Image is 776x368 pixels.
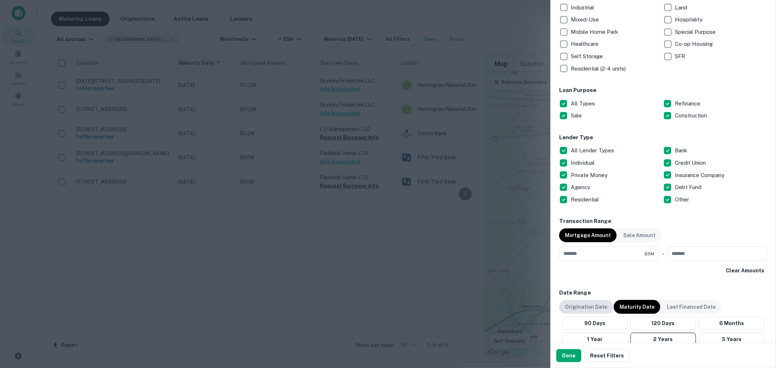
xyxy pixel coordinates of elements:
button: 2 Years [630,333,696,346]
h6: Lender Type [559,133,767,142]
p: Other [675,195,691,204]
p: Residential [571,195,600,204]
button: 6 Months [699,317,764,330]
p: Mixed-Use [571,15,600,24]
iframe: Chat Widget [740,310,776,345]
span: $5M [644,251,654,257]
h6: Loan Purpose [559,86,767,95]
button: 90 Days [562,317,628,330]
p: Last Financed Date [667,303,716,311]
p: Sale Amount [623,231,656,239]
p: Private Money [571,171,609,180]
p: Healthcare [571,40,600,48]
h6: Transaction Range [559,217,767,225]
p: Individual [571,159,596,167]
p: Mortgage Amount [565,231,611,239]
p: Mobile Home Park [571,28,620,36]
p: Insurance Company [675,171,726,180]
p: Residential (2-4 units) [571,64,627,73]
div: - [662,247,664,261]
button: Done [556,349,581,362]
button: 1 Year [562,333,628,346]
button: Reset Filters [584,349,630,362]
button: 5 Years [699,333,764,346]
p: Industrial [571,3,596,12]
h6: Date Range [559,289,767,297]
p: Origination Date [565,303,607,311]
p: Co-op Housing [675,40,714,48]
p: Refinance [675,99,702,108]
p: Sale [571,111,583,120]
p: Debt Fund [675,183,703,192]
p: Special Purpose [675,28,717,36]
button: Clear Amounts [723,264,767,277]
p: All Lender Types [571,146,616,155]
p: Credit Union [675,159,707,167]
p: Land [675,3,689,12]
p: Agency [571,183,592,192]
button: 120 Days [630,317,696,330]
p: Hospitality [675,15,704,24]
p: Maturity Date [620,303,654,311]
p: All Types [571,99,596,108]
p: Self Storage [571,52,604,61]
p: Bank [675,146,689,155]
p: SFR [675,52,687,61]
p: Construction [675,111,708,120]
